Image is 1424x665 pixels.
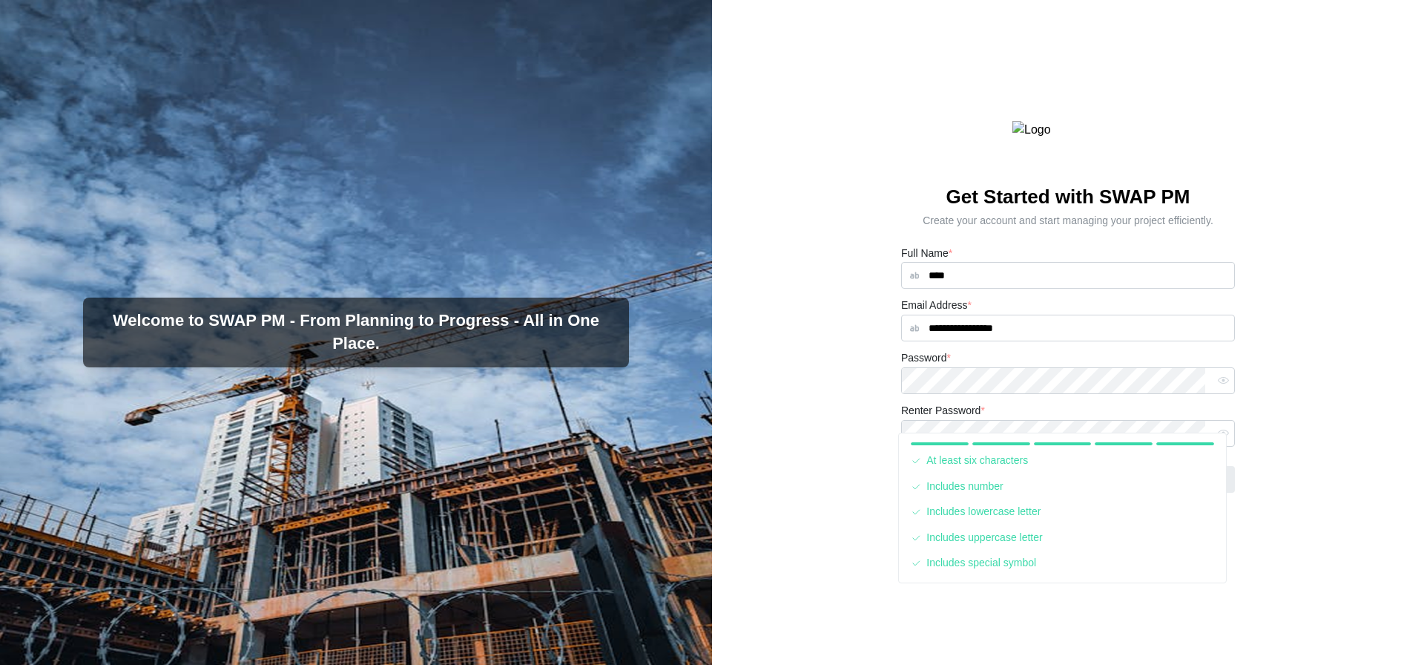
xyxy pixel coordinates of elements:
label: Email Address [901,298,972,314]
div: At least six characters [926,453,1028,469]
label: Password [901,350,951,367]
label: Full Name [901,246,952,262]
div: Includes uppercase letter [926,530,1042,546]
div: Includes number [926,479,1003,495]
label: Renter Password [901,403,985,419]
h2: Get Started with SWAP PM [923,184,1213,229]
div: Includes lowercase letter [926,504,1041,520]
div: Includes special symbol [926,555,1036,571]
div: Create your account and start managing your project efficiently. [923,213,1213,229]
h3: Welcome to SWAP PM - From Planning to Progress - All in One Place. [95,309,617,356]
img: Logo [1012,121,1124,140]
